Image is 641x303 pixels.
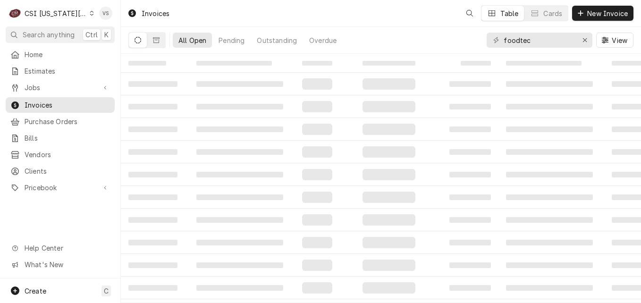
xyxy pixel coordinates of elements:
span: Ctrl [85,30,98,40]
a: Vendors [6,147,115,162]
span: ‌ [128,217,177,223]
span: ‌ [196,149,283,155]
span: ‌ [128,194,177,200]
span: ‌ [302,101,332,112]
a: Bills [6,130,115,146]
span: ‌ [449,194,491,200]
span: What's New [25,260,109,269]
div: VS [99,7,112,20]
div: C [8,7,22,20]
span: ‌ [506,126,593,132]
span: ‌ [302,282,332,294]
span: Pricebook [25,183,96,193]
span: New Invoice [585,8,630,18]
span: ‌ [363,61,415,66]
span: ‌ [363,260,415,271]
span: ‌ [363,282,415,294]
span: ‌ [506,61,582,66]
span: ‌ [196,262,283,268]
span: ‌ [506,240,593,245]
span: ‌ [449,126,491,132]
span: ‌ [302,124,332,135]
span: ‌ [363,78,415,90]
span: ‌ [128,240,177,245]
span: ‌ [302,61,332,66]
input: Keyword search [504,33,574,48]
span: ‌ [449,172,491,177]
a: Go to Pricebook [6,180,115,195]
a: Go to What's New [6,257,115,272]
span: K [104,30,109,40]
div: CSI Kansas City's Avatar [8,7,22,20]
div: CSI [US_STATE][GEOGRAPHIC_DATA] [25,8,87,18]
span: ‌ [196,172,283,177]
span: ‌ [506,285,593,291]
span: ‌ [363,169,415,180]
button: Erase input [577,33,592,48]
span: ‌ [302,237,332,248]
span: ‌ [196,126,283,132]
span: ‌ [128,126,177,132]
span: ‌ [449,149,491,155]
span: Bills [25,133,110,143]
span: ‌ [302,192,332,203]
span: ‌ [363,192,415,203]
a: Clients [6,163,115,179]
span: ‌ [449,104,491,109]
span: ‌ [506,149,593,155]
span: ‌ [128,285,177,291]
span: ‌ [196,61,272,66]
span: ‌ [363,101,415,112]
span: Clients [25,166,110,176]
span: ‌ [449,217,491,223]
a: Invoices [6,97,115,113]
div: Cards [543,8,562,18]
div: Table [500,8,519,18]
span: ‌ [363,124,415,135]
span: ‌ [302,214,332,226]
span: ‌ [128,104,177,109]
a: Go to Help Center [6,240,115,256]
div: Pending [219,35,245,45]
span: Home [25,50,110,59]
span: ‌ [196,240,283,245]
span: ‌ [506,217,593,223]
span: Purchase Orders [25,117,110,126]
span: ‌ [449,262,491,268]
a: Go to Jobs [6,80,115,95]
span: ‌ [461,61,491,66]
span: ‌ [302,260,332,271]
span: ‌ [128,61,166,66]
span: ‌ [196,285,283,291]
span: Estimates [25,66,110,76]
span: ‌ [196,217,283,223]
div: Overdue [309,35,337,45]
span: ‌ [506,262,593,268]
span: Help Center [25,243,109,253]
a: Purchase Orders [6,114,115,129]
span: ‌ [449,81,491,87]
span: ‌ [363,146,415,158]
span: ‌ [128,262,177,268]
span: C [104,286,109,296]
span: Create [25,287,46,295]
button: Search anythingCtrlK [6,26,115,43]
a: Home [6,47,115,62]
span: ‌ [302,78,332,90]
span: ‌ [128,81,177,87]
span: Vendors [25,150,110,160]
span: ‌ [449,240,491,245]
span: ‌ [128,149,177,155]
table: All Open Invoices List Loading [121,54,641,303]
span: ‌ [302,169,332,180]
button: Open search [462,6,477,21]
span: ‌ [449,285,491,291]
span: Jobs [25,83,96,93]
span: View [610,35,629,45]
span: ‌ [128,172,177,177]
button: New Invoice [572,6,633,21]
span: ‌ [506,81,593,87]
span: ‌ [506,172,593,177]
div: All Open [178,35,206,45]
div: Vicky Stuesse's Avatar [99,7,112,20]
